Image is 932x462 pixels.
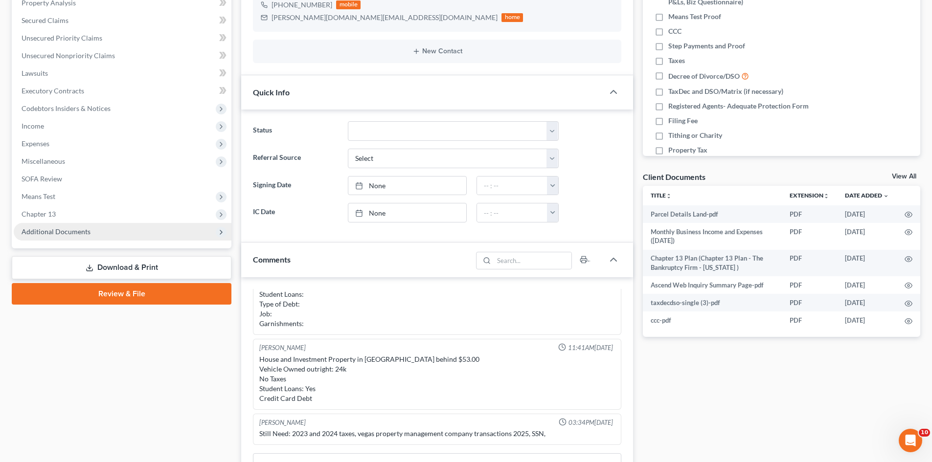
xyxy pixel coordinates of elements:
[336,0,361,9] div: mobile
[666,193,672,199] i: unfold_more
[837,276,897,294] td: [DATE]
[823,193,829,199] i: unfold_more
[568,343,613,352] span: 11:41AM[DATE]
[22,210,56,218] span: Chapter 13
[259,418,306,427] div: [PERSON_NAME]
[248,149,342,168] label: Referral Source
[899,429,922,452] iframe: Intercom live chat
[14,170,231,188] a: SOFA Review
[248,121,342,141] label: Status
[782,294,837,311] td: PDF
[837,311,897,329] td: [DATE]
[837,294,897,311] td: [DATE]
[22,227,91,236] span: Additional Documents
[259,343,306,352] div: [PERSON_NAME]
[568,418,613,427] span: 03:34PM[DATE]
[837,223,897,250] td: [DATE]
[668,101,809,111] span: Registered Agents- Adequate Protection Form
[668,145,707,155] span: Property Tax
[22,192,55,200] span: Means Test
[477,176,547,195] input: -- : --
[272,0,332,9] span: [PHONE_NUMBER]
[14,29,231,47] a: Unsecured Priority Claims
[668,41,745,51] span: Step Payments and Proof
[22,157,65,165] span: Miscellaneous
[348,203,466,222] a: None
[14,82,231,100] a: Executory Contracts
[22,51,115,60] span: Unsecured Nonpriority Claims
[348,176,466,195] a: None
[845,192,889,199] a: Date Added expand_more
[643,172,705,182] div: Client Documents
[668,12,721,22] span: Means Test Proof
[14,65,231,82] a: Lawsuits
[22,34,102,42] span: Unsecured Priority Claims
[782,250,837,277] td: PDF
[248,176,342,196] label: Signing Date
[668,87,783,96] span: TaxDec and DSO/Matrix (if necessary)
[837,250,897,277] td: [DATE]
[253,255,291,264] span: Comments
[668,26,682,36] span: CCC
[12,256,231,279] a: Download & Print
[790,192,829,199] a: Extensionunfold_more
[668,131,722,140] span: Tithing or Charity
[259,429,615,439] div: Still Need: 2023 and 2024 taxes, vegas property management company transactions 2025, SSN,
[668,56,685,66] span: Taxes
[477,203,547,222] input: -- : --
[668,116,698,126] span: Filing Fee
[837,205,897,223] td: [DATE]
[22,104,111,112] span: Codebtors Insiders & Notices
[643,294,782,311] td: taxdecdso-single (3)-pdf
[494,252,572,269] input: Search...
[248,203,342,222] label: IC Date
[643,311,782,329] td: ccc-pdf
[22,87,84,95] span: Executory Contracts
[14,12,231,29] a: Secured Claims
[668,71,740,81] span: Decree of Divorce/DSO
[22,69,48,77] span: Lawsuits
[883,193,889,199] i: expand_more
[272,13,498,22] div: [PERSON_NAME][DOMAIN_NAME][EMAIL_ADDRESS][DOMAIN_NAME]
[782,311,837,329] td: PDF
[919,429,930,437] span: 10
[12,283,231,305] a: Review & File
[253,88,290,97] span: Quick Info
[892,173,916,180] a: View All
[782,223,837,250] td: PDF
[22,16,68,24] span: Secured Claims
[643,250,782,277] td: Chapter 13 Plan (Chapter 13 Plan - The Bankruptcy Firm - [US_STATE] )
[261,47,614,55] button: New Contact
[14,47,231,65] a: Unsecured Nonpriority Claims
[22,139,49,148] span: Expenses
[22,122,44,130] span: Income
[501,13,523,22] div: home
[782,276,837,294] td: PDF
[643,223,782,250] td: Monthly Business Income and Expenses ([DATE])
[643,205,782,223] td: Parcel Details Land-pdf
[22,175,62,183] span: SOFA Review
[259,354,615,403] div: House and Investment Property in [GEOGRAPHIC_DATA] behind $53.00 Vehicle Owned outright: 24k No T...
[643,276,782,294] td: Ascend Web Inquiry Summary Page-pdf
[651,192,672,199] a: Titleunfold_more
[782,205,837,223] td: PDF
